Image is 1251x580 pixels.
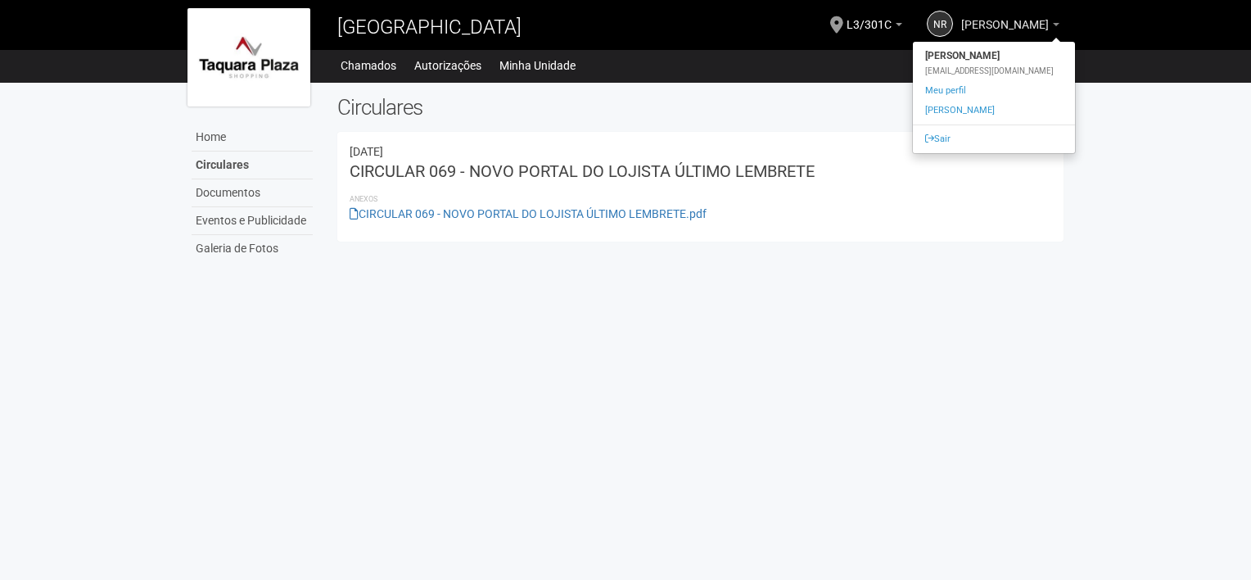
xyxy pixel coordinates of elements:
[192,207,313,235] a: Eventos e Publicidade
[350,207,707,220] a: CIRCULAR 069 - NOVO PORTAL DO LOJISTA ÚLTIMO LEMBRETE.pdf
[192,179,313,207] a: Documentos
[192,124,313,152] a: Home
[847,2,892,31] span: L3/301C
[961,2,1049,31] span: Nelson Ricardo de Oliveira Bento
[913,46,1075,66] strong: [PERSON_NAME]
[913,129,1075,149] a: Sair
[961,20,1059,34] a: [PERSON_NAME]
[192,152,313,179] a: Circulares
[350,163,1051,179] h3: CIRCULAR 069 - NOVO PORTAL DO LOJISTA ÚLTIMO LEMBRETE
[187,8,310,106] img: logo.jpg
[913,66,1075,77] div: [EMAIL_ADDRESS][DOMAIN_NAME]
[414,54,481,77] a: Autorizações
[192,235,313,262] a: Galeria de Fotos
[350,192,1051,206] li: Anexos
[341,54,396,77] a: Chamados
[847,20,902,34] a: L3/301C
[350,144,1051,159] div: 22/08/2025 21:46
[499,54,576,77] a: Minha Unidade
[337,16,522,39] span: [GEOGRAPHIC_DATA]
[927,11,953,37] a: NR
[913,81,1075,101] a: Meu perfil
[337,95,1064,120] h2: Circulares
[913,101,1075,120] a: [PERSON_NAME]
